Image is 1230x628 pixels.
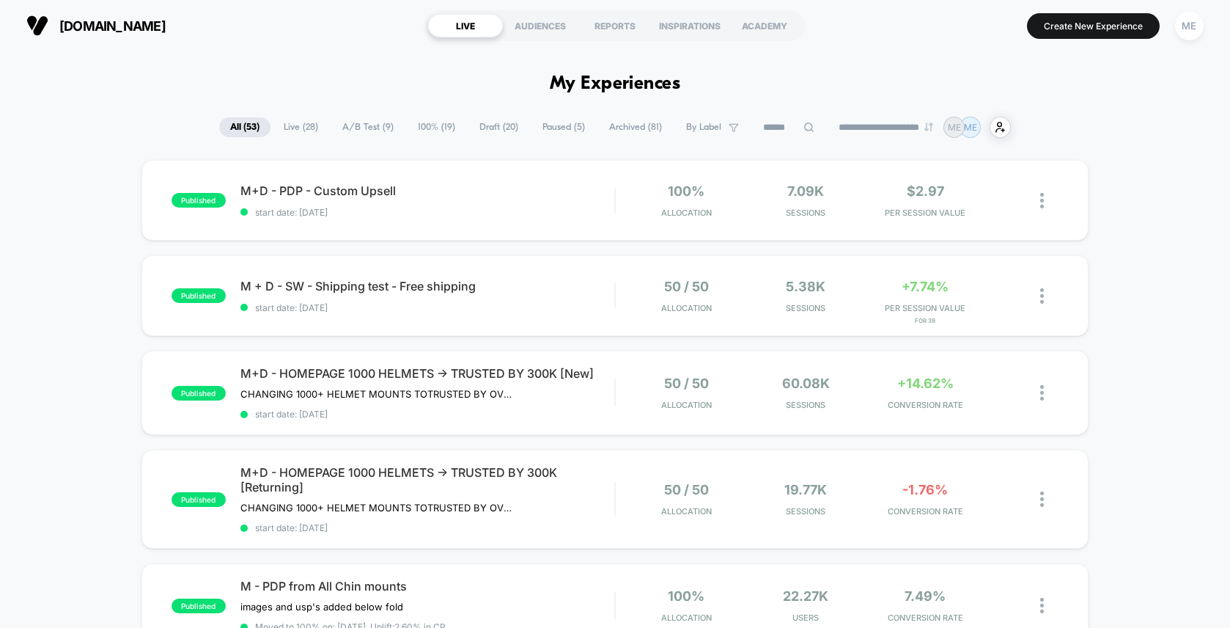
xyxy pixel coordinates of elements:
[869,613,982,623] span: CONVERSION RATE
[578,14,652,37] div: REPORTS
[905,588,946,604] span: 7.49%
[787,183,824,199] span: 7.09k
[1175,12,1204,40] div: ME
[273,117,329,137] span: Live ( 28 )
[428,14,503,37] div: LIVE
[240,279,614,293] span: M + D - SW - Shipping test - Free shipping
[661,303,712,313] span: Allocation
[869,506,982,516] span: CONVERSION RATE
[750,613,862,623] span: Users
[503,14,578,37] div: AUDIENCES
[26,15,48,37] img: Visually logo
[240,601,403,613] span: images and usp's added below fold
[240,465,614,494] span: M+D - HOMEPAGE 1000 HELMETS -> TRUSTED BY 300K [Returning]
[869,317,982,324] span: for 39
[750,400,862,410] span: Sessions
[468,117,529,137] span: Draft ( 20 )
[869,400,982,410] span: CONVERSION RATE
[664,279,709,294] span: 50 / 50
[240,366,614,381] span: M+D - HOMEPAGE 1000 HELMETS -> TRUSTED BY 300K [New]
[172,288,226,303] span: published
[240,207,614,218] span: start date: [DATE]
[219,117,270,137] span: All ( 53 )
[664,482,709,497] span: 50 / 50
[750,208,862,218] span: Sessions
[407,117,466,137] span: 100% ( 19 )
[668,183,704,199] span: 100%
[1040,598,1044,613] img: close
[1171,11,1208,41] button: ME
[652,14,727,37] div: INSPIRATIONS
[59,18,166,34] span: [DOMAIN_NAME]
[661,506,712,516] span: Allocation
[240,522,614,533] span: start date: [DATE]
[172,492,226,507] span: published
[782,376,830,391] span: 60.08k
[1040,385,1044,401] img: close
[240,388,512,400] span: CHANGING 1000+ HELMET MOUNTS TOTRUSTED BY OVER 300,000 RIDERS ON HOMEPAGE DESKTOP AND MOBILE
[786,279,825,294] span: 5.38k
[240,409,614,420] span: start date: [DATE]
[661,400,712,410] span: Allocation
[664,376,709,391] span: 50 / 50
[240,502,512,514] span: CHANGING 1000+ HELMET MOUNTS TOTRUSTED BY OVER 300,000 RIDERS ON HOMEPAGE DESKTOP AND MOBILERETUR...
[784,482,827,497] span: 19.77k
[531,117,596,137] span: Paused ( 5 )
[897,376,954,391] span: +14.62%
[1027,13,1160,39] button: Create New Experience
[902,482,948,497] span: -1.76%
[240,579,614,594] span: M - PDP from All Chin mounts
[331,117,405,137] span: A/B Test ( 9 )
[172,193,226,208] span: published
[172,386,226,401] span: published
[686,122,721,133] span: By Label
[924,123,933,131] img: end
[661,208,712,218] span: Allocation
[902,279,949,294] span: +7.74%
[1040,193,1044,208] img: close
[948,122,961,133] p: ME
[240,183,614,198] span: M+D - PDP - Custom Upsell
[172,599,226,613] span: published
[727,14,802,37] div: ACADEMY
[668,588,704,604] span: 100%
[598,117,673,137] span: Archived ( 81 )
[869,303,982,313] span: PER SESSION VALUE
[22,14,170,37] button: [DOMAIN_NAME]
[550,73,681,95] h1: My Experiences
[750,506,862,516] span: Sessions
[1040,492,1044,507] img: close
[964,122,977,133] p: ME
[661,613,712,623] span: Allocation
[907,183,944,199] span: $2.97
[240,302,614,313] span: start date: [DATE]
[869,208,982,218] span: PER SESSION VALUE
[750,303,862,313] span: Sessions
[1040,288,1044,304] img: close
[783,588,828,604] span: 22.27k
